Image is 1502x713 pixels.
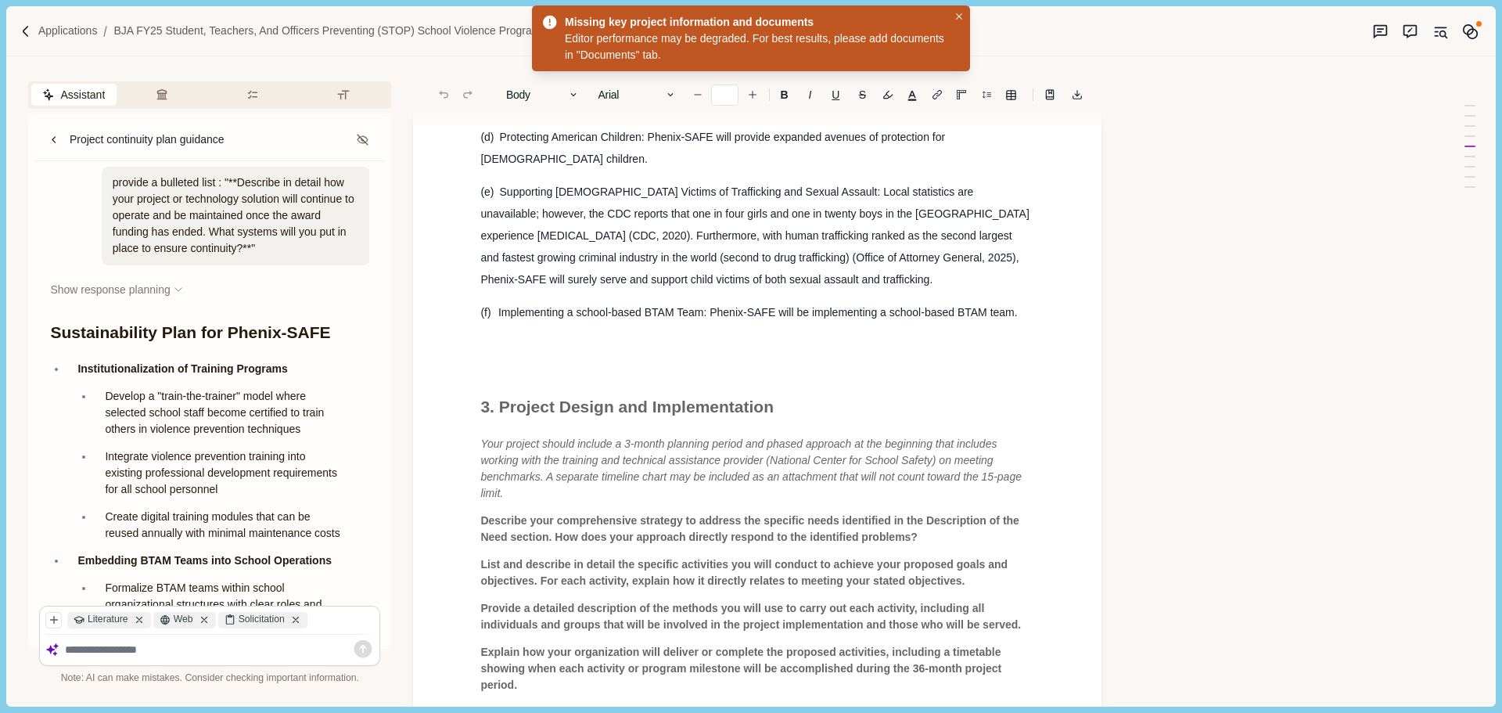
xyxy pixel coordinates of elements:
b: B [781,89,789,100]
span: Supporting [DEMOGRAPHIC_DATA] Victims of Trafficking and Sexual Assault: Local statistics are una... [480,185,1032,286]
a: Applications [38,23,98,39]
button: S [850,84,874,106]
span: Describe your comprehensive strategy to address the specific needs identified in the Description ... [480,514,1022,543]
span: Assistant [60,87,105,103]
div: Editor performance may be degraded. For best results, please add documents in "Documents" tab. [565,31,948,63]
button: Body [498,84,588,106]
button: Decrease font size [687,84,709,106]
div: provide a bulleted list : "**Describe in detail how your project or technology solution will cont... [102,167,370,265]
span: 3. Project Design and Implementation [480,398,774,416]
p: Integrate violence prevention training into existing professional development requirements for al... [105,448,347,498]
button: B [772,84,796,106]
button: Close [951,9,968,25]
span: Your project should include a 3-month planning period and phased approach at the beginning that i... [480,438,1024,499]
div: Project continuity plan guidance [70,131,225,148]
s: S [859,89,866,100]
button: Export to docx [1066,84,1088,106]
strong: Institutionalization of Training Programs [77,362,287,375]
button: Undo [433,84,455,106]
div: Missing key project information and documents [565,14,943,31]
span: Explain how your organization will deliver or complete the proposed activities, including a timet... [480,646,1004,691]
p: Develop a "train-the-trainer" model where selected school staff become certified to train others ... [105,388,347,438]
p: Create digital training modules that can be reused annually with minimal maintenance costs [105,509,347,542]
div: Solicitation [218,612,307,628]
img: Forward slash icon [97,24,113,38]
div: Note: AI can make mistakes. Consider checking important information. [39,672,380,686]
span: Implementing a school-based BTAM Team: Phenix-SAFE will be implementing a school-based BTAM team. [498,306,1018,319]
u: U [832,89,839,100]
button: Line height [976,84,997,106]
a: BJA FY25 Student, Teachers, and Officers Preventing (STOP) School Violence Program (O-BJA-2025-17... [113,23,652,39]
button: Arial [590,84,684,106]
button: Line height [1000,84,1022,106]
button: Line height [1039,84,1061,106]
button: Increase font size [742,84,764,106]
button: U [824,84,848,106]
span: List and describe in detail the specific activities you will conduct to achieve your proposed goa... [480,558,1011,587]
button: Adjust margins [950,84,972,106]
span: Show response planning [50,282,170,298]
span: Provide a detailed description of the methods you will use to carry out each activity, including ... [480,602,1021,631]
h1: Sustainability Plan for Phenix-SAFE [50,320,369,345]
button: Line height [926,84,948,106]
span: (e) [480,185,494,198]
i: I [809,89,812,100]
button: I [799,84,821,106]
img: Forward slash icon [19,24,33,38]
button: Redo [457,84,479,106]
span: (d) [480,131,494,143]
div: Literature [67,612,150,628]
span: (f) [480,306,490,319]
div: Web [153,612,215,628]
span: Formalize BTAM teams within school organizational structures with clear roles and responsibilitie... [105,582,325,627]
strong: Embedding BTAM Teams into School Operations [77,554,332,567]
span: Protecting American Children: Phenix-SAFE will provide expanded avenues of protection for [DEMOGR... [480,131,948,165]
